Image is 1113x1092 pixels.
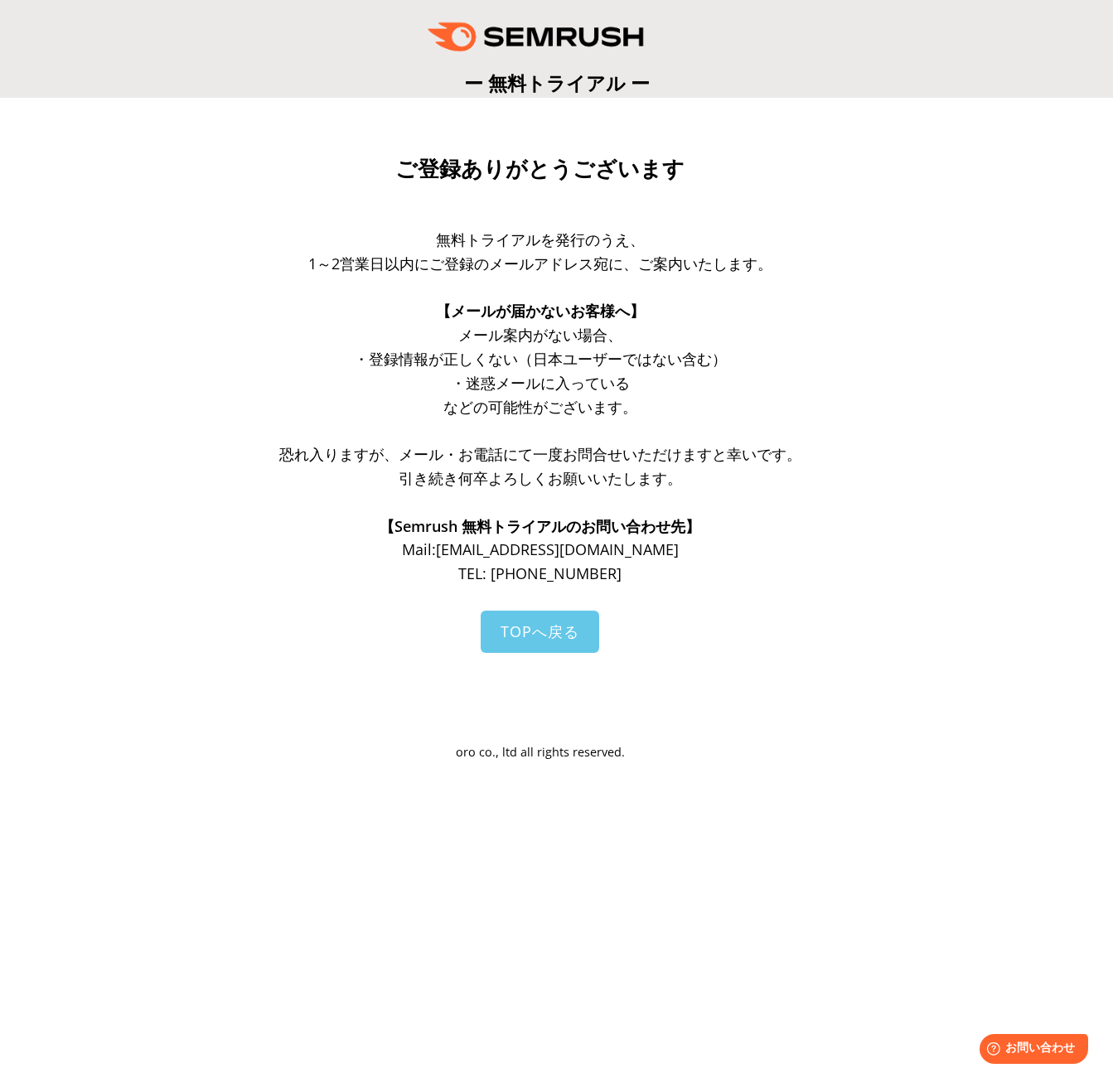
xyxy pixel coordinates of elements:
span: などの可能性がございます。 [443,397,637,417]
span: Mail: [EMAIL_ADDRESS][DOMAIN_NAME] [402,539,679,559]
span: 【メールが届かないお客様へ】 [436,301,645,321]
span: 引き続き何卒よろしくお願いいたします。 [399,468,682,488]
span: ご登録ありがとうございます [395,157,685,181]
span: 1～2営業日以内にご登録のメールアドレス宛に、ご案内いたします。 [308,254,772,273]
a: TOPへ戻る [481,611,599,653]
span: ・登録情報が正しくない（日本ユーザーではない含む） [354,349,727,369]
span: 無料トライアルを発行のうえ、 [436,230,645,249]
span: 恐れ入りますが、メール・お電話にて一度お問合せいただけますと幸いです。 [279,444,801,464]
span: TOPへ戻る [501,621,579,641]
span: メール案内がない場合、 [458,325,622,345]
span: ー 無料トライアル ー [464,70,650,96]
span: oro co., ltd all rights reserved. [456,744,625,760]
span: ・迷惑メールに入っている [451,373,630,393]
span: 【Semrush 無料トライアルのお問い合わせ先】 [380,516,700,536]
iframe: Help widget launcher [965,1027,1095,1074]
span: TEL: [PHONE_NUMBER] [458,563,622,583]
